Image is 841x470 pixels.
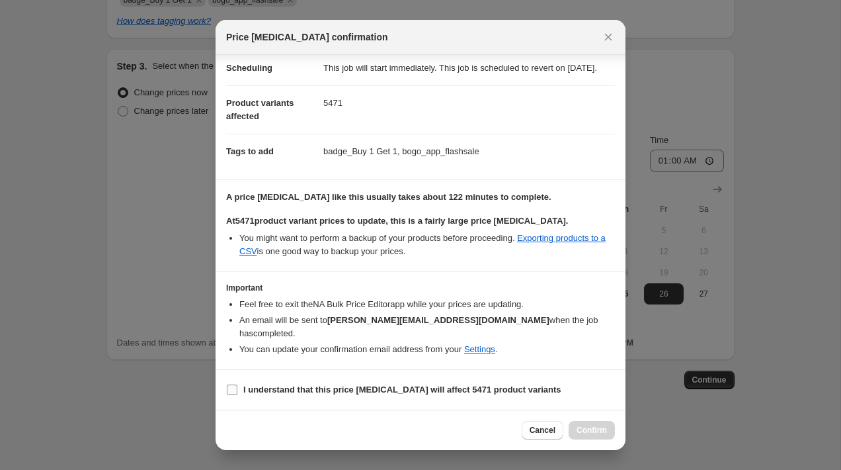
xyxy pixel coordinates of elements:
[243,385,561,395] b: I understand that this price [MEDICAL_DATA] will affect 5471 product variants
[530,425,555,436] span: Cancel
[226,98,294,121] span: Product variants affected
[464,344,495,354] a: Settings
[327,315,549,325] b: [PERSON_NAME][EMAIL_ADDRESS][DOMAIN_NAME]
[239,233,606,256] a: Exporting products to a CSV
[323,51,615,85] dd: This job will start immediately. This job is scheduled to revert on [DATE].
[239,298,615,311] li: Feel free to exit the NA Bulk Price Editor app while your prices are updating.
[226,216,568,226] b: At 5471 product variant prices to update, this is a fairly large price [MEDICAL_DATA].
[226,192,551,202] b: A price [MEDICAL_DATA] like this usually takes about 122 minutes to complete.
[323,134,615,169] dd: badge_Buy 1 Get 1, bogo_app_flashsale
[226,63,272,73] span: Scheduling
[226,283,615,293] h3: Important
[599,28,618,46] button: Close
[522,421,563,440] button: Cancel
[226,146,274,156] span: Tags to add
[323,85,615,120] dd: 5471
[239,232,615,258] li: You might want to perform a backup of your products before proceeding. is one good way to backup ...
[239,314,615,340] li: An email will be sent to when the job has completed .
[226,30,388,44] span: Price [MEDICAL_DATA] confirmation
[239,343,615,356] li: You can update your confirmation email address from your .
